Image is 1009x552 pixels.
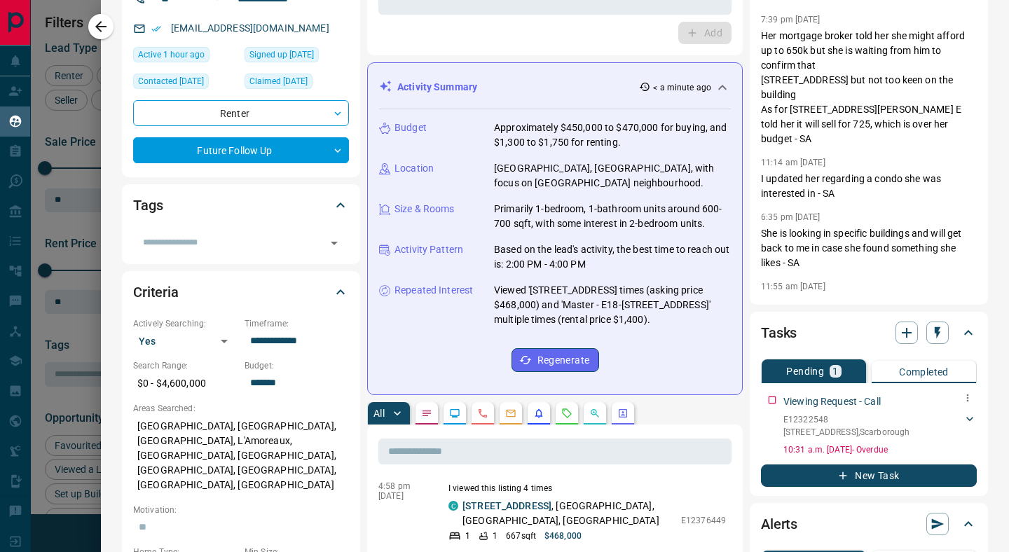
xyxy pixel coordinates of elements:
[589,408,600,419] svg: Opportunities
[394,120,427,135] p: Budget
[378,491,427,501] p: [DATE]
[494,202,731,231] p: Primarily 1-bedroom, 1-bathroom units around 600-700 sqft, with some interest in 2-bedroom units.
[245,74,349,93] div: Fri Sep 12 2025
[505,408,516,419] svg: Emails
[493,530,497,542] p: 1
[832,366,838,376] p: 1
[133,415,349,497] p: [GEOGRAPHIC_DATA], [GEOGRAPHIC_DATA], [GEOGRAPHIC_DATA], L'Amoreaux, [GEOGRAPHIC_DATA], [GEOGRAPH...
[138,74,204,88] span: Contacted [DATE]
[133,188,349,222] div: Tags
[512,348,599,372] button: Regenerate
[783,410,977,441] div: E12322548[STREET_ADDRESS],Scarborough
[324,233,344,253] button: Open
[506,530,536,542] p: 667 sqft
[245,359,349,372] p: Budget:
[133,281,179,303] h2: Criteria
[448,501,458,511] div: condos.ca
[783,426,910,439] p: [STREET_ADDRESS] , Scarborough
[394,202,455,216] p: Size & Rooms
[245,47,349,67] div: Sat Jan 21 2017
[761,282,825,291] p: 11:55 am [DATE]
[448,482,726,495] p: I viewed this listing 4 times
[245,317,349,330] p: Timeframe:
[783,394,881,409] p: Viewing Request - Call
[133,504,349,516] p: Motivation:
[681,514,726,527] p: E12376449
[783,443,977,456] p: 10:31 a.m. [DATE] - Overdue
[761,15,821,25] p: 7:39 pm [DATE]
[653,81,711,94] p: < a minute ago
[761,158,825,167] p: 11:14 am [DATE]
[462,499,674,528] p: , [GEOGRAPHIC_DATA], [GEOGRAPHIC_DATA], [GEOGRAPHIC_DATA]
[133,275,349,309] div: Criteria
[761,513,797,535] h2: Alerts
[899,367,949,377] p: Completed
[249,74,308,88] span: Claimed [DATE]
[761,212,821,222] p: 6:35 pm [DATE]
[133,194,163,216] h2: Tags
[249,48,314,62] span: Signed up [DATE]
[544,530,582,542] p: $468,000
[449,408,460,419] svg: Lead Browsing Activity
[171,22,329,34] a: [EMAIL_ADDRESS][DOMAIN_NAME]
[761,322,797,344] h2: Tasks
[394,161,434,176] p: Location
[151,24,161,34] svg: Email Verified
[379,74,731,100] div: Activity Summary< a minute ago
[494,283,731,327] p: Viewed '[STREET_ADDRESS] times (asking price $468,000) and 'Master - E18-[STREET_ADDRESS]' multip...
[378,481,427,491] p: 4:58 pm
[397,80,477,95] p: Activity Summary
[761,507,977,541] div: Alerts
[133,402,349,415] p: Areas Searched:
[465,530,470,542] p: 1
[373,408,385,418] p: All
[494,161,731,191] p: [GEOGRAPHIC_DATA], [GEOGRAPHIC_DATA], with focus on [GEOGRAPHIC_DATA] neighbourhood.
[783,413,910,426] p: E12322548
[761,316,977,350] div: Tasks
[477,408,488,419] svg: Calls
[133,137,349,163] div: Future Follow Up
[494,242,731,272] p: Based on the lead's activity, the best time to reach out is: 2:00 PM - 4:00 PM
[761,464,977,487] button: New Task
[133,359,238,372] p: Search Range:
[761,172,977,201] p: I updated her regarding a condo she was interested in - SA
[133,100,349,126] div: Renter
[394,242,463,257] p: Activity Pattern
[394,283,473,298] p: Repeated Interest
[761,226,977,270] p: She is looking in specific buildings and will get back to me in case she found something she like...
[133,47,238,67] div: Tue Sep 16 2025
[533,408,544,419] svg: Listing Alerts
[462,500,551,511] a: [STREET_ADDRESS]
[761,29,977,146] p: Her mortgage broker told her she might afford up to 650k but she is waiting from him to confirm t...
[786,366,824,376] p: Pending
[617,408,629,419] svg: Agent Actions
[133,372,238,395] p: $0 - $4,600,000
[494,120,731,150] p: Approximately $450,000 to $470,000 for buying, and $1,300 to $1,750 for renting.
[133,330,238,352] div: Yes
[561,408,572,419] svg: Requests
[421,408,432,419] svg: Notes
[133,317,238,330] p: Actively Searching:
[133,74,238,93] div: Sat Sep 13 2025
[138,48,205,62] span: Active 1 hour ago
